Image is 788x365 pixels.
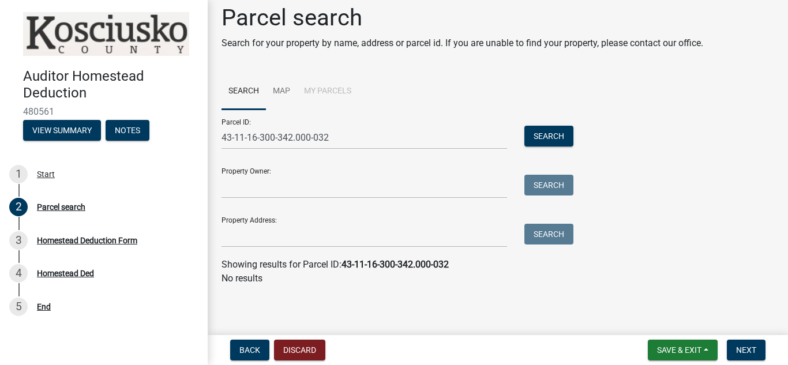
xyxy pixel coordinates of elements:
span: Save & Exit [657,345,701,355]
div: 5 [9,298,28,316]
wm-modal-confirm: Summary [23,126,101,136]
button: Back [230,340,269,360]
button: Discard [274,340,325,360]
button: View Summary [23,120,101,141]
div: End [37,303,51,311]
span: Next [736,345,756,355]
span: 480561 [23,106,185,117]
button: Search [524,126,573,146]
h1: Parcel search [222,4,703,32]
div: Parcel search [37,203,85,211]
img: Kosciusko County, Indiana [23,12,189,56]
button: Notes [106,120,149,141]
div: 4 [9,264,28,283]
a: Map [266,73,297,110]
div: Homestead Deduction Form [37,236,137,244]
div: Start [37,170,55,178]
div: 2 [9,198,28,216]
div: Homestead Ded [37,269,94,277]
button: Save & Exit [648,340,718,360]
button: Search [524,175,573,195]
div: 1 [9,165,28,183]
p: Search for your property by name, address or parcel id. If you are unable to find your property, ... [222,36,703,50]
h4: Auditor Homestead Deduction [23,68,198,101]
wm-modal-confirm: Notes [106,126,149,136]
div: Showing results for Parcel ID: [222,258,774,272]
button: Search [524,224,573,244]
button: Next [727,340,766,360]
span: Back [239,345,260,355]
a: Search [222,73,266,110]
p: No results [222,272,774,285]
div: 3 [9,231,28,250]
strong: 43-11-16-300-342.000-032 [342,259,449,270]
